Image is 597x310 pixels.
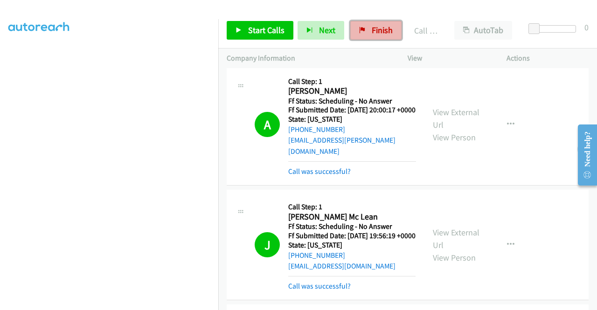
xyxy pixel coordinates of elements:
iframe: Resource Center [570,118,597,192]
h5: Ff Status: Scheduling - No Answer [288,96,416,106]
h1: J [255,232,280,257]
h5: Ff Status: Scheduling - No Answer [288,222,416,231]
a: [PHONE_NUMBER] [288,125,345,134]
p: View [408,53,490,64]
a: View Person [433,132,476,143]
span: Finish [372,25,393,35]
a: Call was successful? [288,167,351,176]
h5: Call Step: 1 [288,202,416,212]
a: Finish [350,21,402,40]
a: View External Url [433,227,479,250]
h2: [PERSON_NAME] Mc Lean [288,212,416,222]
div: 0 [584,21,589,34]
a: View Person [433,252,476,263]
h5: Ff Submitted Date: [DATE] 20:00:17 +0000 [288,105,416,115]
h5: State: [US_STATE] [288,115,416,124]
h1: A [255,112,280,137]
span: Next [319,25,335,35]
a: Call was successful? [288,282,351,290]
h2: [PERSON_NAME] [288,86,413,96]
a: Start Calls [227,21,293,40]
h5: Ff Submitted Date: [DATE] 19:56:19 +0000 [288,231,416,241]
a: [EMAIL_ADDRESS][PERSON_NAME][DOMAIN_NAME] [288,136,396,156]
button: Next [298,21,344,40]
p: Call Completed [414,24,437,37]
h5: Call Step: 1 [288,77,416,86]
button: AutoTab [454,21,512,40]
p: Company Information [227,53,391,64]
h5: State: [US_STATE] [288,241,416,250]
a: [EMAIL_ADDRESS][DOMAIN_NAME] [288,262,396,270]
a: [PHONE_NUMBER] [288,251,345,260]
a: View External Url [433,107,479,130]
p: Actions [507,53,589,64]
span: Start Calls [248,25,285,35]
